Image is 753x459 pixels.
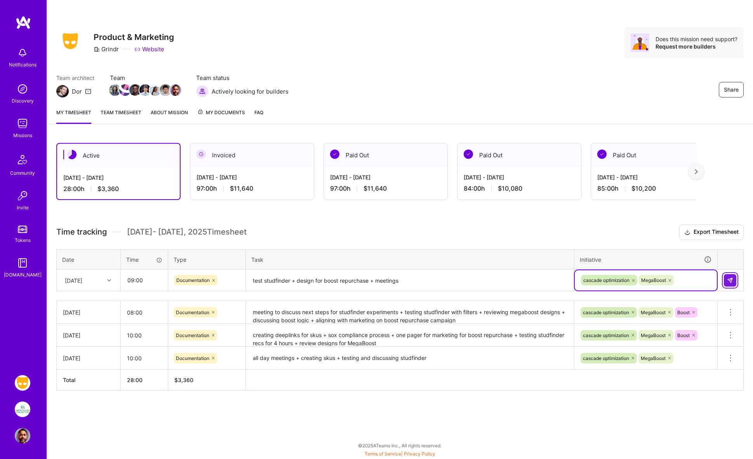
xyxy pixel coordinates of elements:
[57,370,121,391] th: Total
[57,144,180,167] div: Active
[656,43,737,50] div: Request more builders
[107,278,111,282] i: icon Chevron
[130,83,140,97] a: Team Member Avatar
[121,270,167,290] input: HH:MM
[631,33,649,52] img: Avatar
[727,277,733,283] img: Submit
[176,309,209,315] span: Documentation
[330,150,339,159] img: Paid Out
[330,184,441,193] div: 97:00 h
[110,83,120,97] a: Team Member Avatar
[197,173,308,181] div: [DATE] - [DATE]
[365,451,401,457] a: Terms of Service
[12,97,34,105] div: Discovery
[4,271,42,279] div: [DOMAIN_NAME]
[580,255,712,264] div: Initiative
[150,83,160,97] a: Team Member Avatar
[63,185,174,193] div: 28:00 h
[63,331,114,339] div: [DATE]
[197,150,206,159] img: Invoiced
[597,173,708,181] div: [DATE] - [DATE]
[464,150,473,159] img: Paid Out
[18,226,27,233] img: tokens
[247,325,573,346] textarea: creating deeplinks for skus + sox compliance process + one pager for marketing for boost repurcha...
[197,108,245,117] span: My Documents
[15,255,30,271] img: guide book
[67,150,77,159] img: Active
[324,143,447,167] div: Paid Out
[247,270,573,291] textarea: test studfinder + design for boost repurchase + meetings
[160,83,170,97] a: Team Member Avatar
[56,31,84,52] img: Company Logo
[170,84,181,96] img: Team Member Avatar
[197,184,308,193] div: 97:00 h
[151,108,188,124] a: About Mission
[656,35,737,43] div: Does this mission need support?
[230,184,253,193] span: $11,640
[17,203,29,212] div: Invite
[404,451,435,457] a: Privacy Policy
[677,309,690,315] span: Boost
[591,143,715,167] div: Paid Out
[641,309,666,315] span: MegaBoost
[196,85,209,97] img: Actively looking for builders
[176,277,210,283] span: Documentation
[56,85,69,97] img: Team Architect
[140,83,150,97] a: Team Member Avatar
[109,84,121,96] img: Team Member Avatar
[724,274,737,287] div: null
[120,83,130,97] a: Team Member Avatar
[160,84,171,96] img: Team Member Avatar
[121,325,168,346] input: HH:MM
[129,84,141,96] img: Team Member Avatar
[724,86,739,94] span: Share
[56,74,94,82] span: Team architect
[47,436,753,455] div: © 2025 ATeams Inc., All rights reserved.
[168,249,246,269] th: Type
[127,227,247,237] span: [DATE] - [DATE] , 2025 Timesheet
[121,302,168,323] input: HH:MM
[583,332,629,338] span: cascade optimization
[97,185,119,193] span: $3,360
[170,83,181,97] a: Team Member Avatar
[15,188,30,203] img: Invite
[13,402,32,417] a: We Are The Merchants: Founding Product Manager, Merchant Collective
[15,236,31,244] div: Tokens
[15,375,30,391] img: Grindr: Product & Marketing
[583,309,629,315] span: cascade optimization
[677,332,690,338] span: Boost
[679,224,744,240] button: Export Timesheet
[63,174,174,182] div: [DATE] - [DATE]
[174,377,193,383] span: $ 3,360
[15,81,30,97] img: discovery
[126,256,162,264] div: Time
[583,355,629,361] span: cascade optimization
[65,276,82,284] div: [DATE]
[247,348,573,369] textarea: all day meetings + creating skus + testing and discussing studfinder
[15,402,30,417] img: We Are The Merchants: Founding Product Manager, Merchant Collective
[583,277,630,283] span: cascade optimization
[695,169,698,174] img: right
[57,249,121,269] th: Date
[9,61,37,69] div: Notifications
[212,87,289,96] span: Actively looking for builders
[15,116,30,131] img: teamwork
[641,277,666,283] span: MegaBoost
[597,184,708,193] div: 85:00 h
[121,370,168,391] th: 28:00
[94,46,100,52] i: icon CompanyGray
[56,108,91,124] a: My timesheet
[139,84,151,96] img: Team Member Avatar
[457,143,581,167] div: Paid Out
[134,45,164,53] a: Website
[13,150,32,169] img: Community
[247,302,573,323] textarea: meeting to discuss next steps for studfinder experiments + testing studfinder with filters + revi...
[246,249,574,269] th: Task
[13,131,32,139] div: Missions
[176,355,209,361] span: Documentation
[119,84,131,96] img: Team Member Avatar
[13,428,32,443] a: User Avatar
[16,16,31,30] img: logo
[684,228,690,236] i: icon Download
[56,227,107,237] span: Time tracking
